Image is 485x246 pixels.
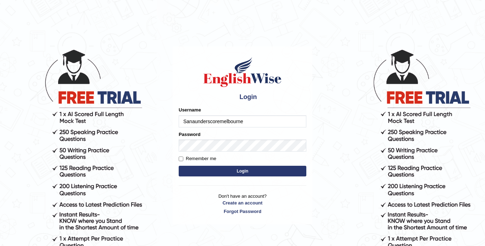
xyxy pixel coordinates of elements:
[179,199,306,206] a: Create an account
[179,208,306,215] a: Forgot Password
[179,92,306,103] h4: Login
[179,193,306,215] p: Don't have an account?
[179,106,201,113] label: Username
[179,155,216,162] label: Remember me
[202,56,283,88] img: Logo of English Wise sign in for intelligent practice with AI
[179,166,306,176] button: Login
[179,131,200,138] label: Password
[179,157,183,161] input: Remember me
